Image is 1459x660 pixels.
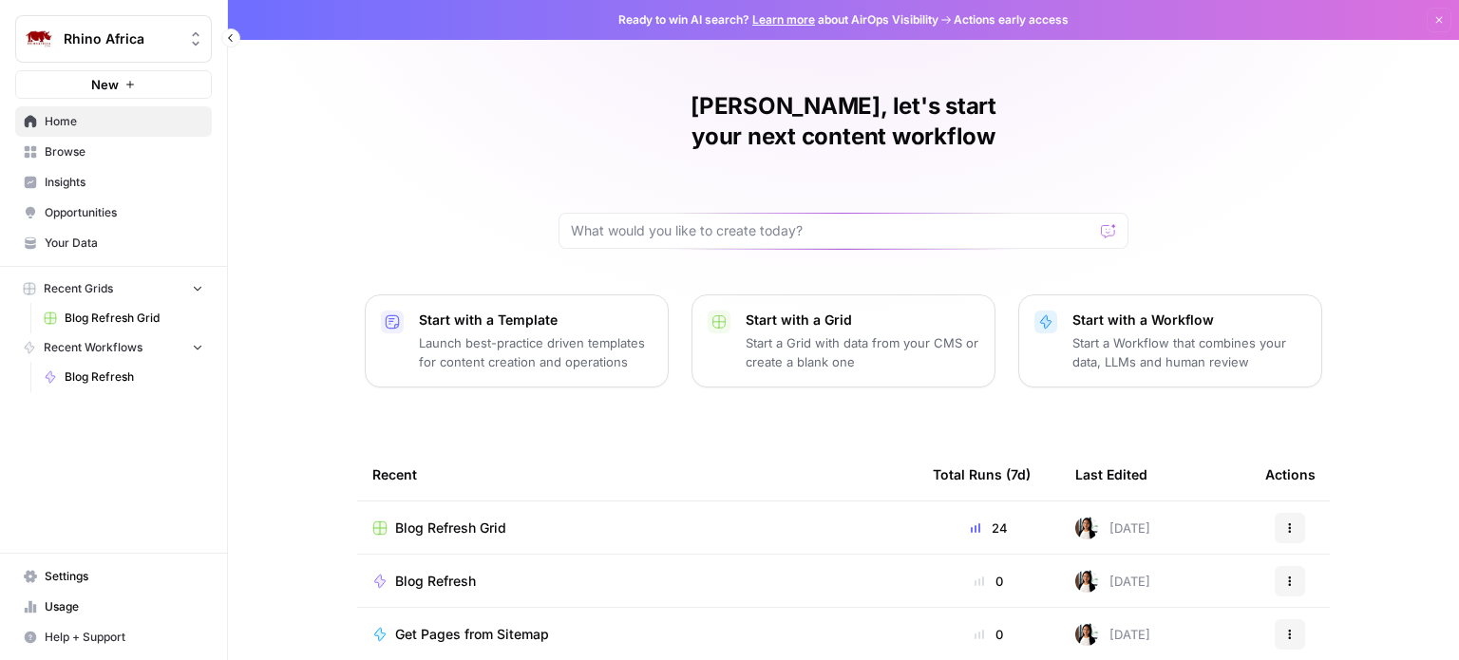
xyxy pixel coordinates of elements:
[65,310,203,327] span: Blog Refresh Grid
[44,339,142,356] span: Recent Workflows
[933,572,1045,591] div: 0
[15,106,212,137] a: Home
[15,592,212,622] a: Usage
[15,622,212,652] button: Help + Support
[45,143,203,160] span: Browse
[44,280,113,297] span: Recent Grids
[15,274,212,303] button: Recent Grids
[1075,570,1098,593] img: xqjo96fmx1yk2e67jao8cdkou4un
[419,333,653,371] p: Launch best-practice driven templates for content creation and operations
[746,333,979,371] p: Start a Grid with data from your CMS or create a blank one
[45,113,203,130] span: Home
[15,70,212,99] button: New
[15,333,212,362] button: Recent Workflows
[1075,623,1150,646] div: [DATE]
[933,519,1045,537] div: 24
[64,29,179,48] span: Rhino Africa
[1072,333,1306,371] p: Start a Workflow that combines your data, LLMs and human review
[372,519,902,537] a: Blog Refresh Grid
[1075,448,1147,500] div: Last Edited
[15,137,212,167] a: Browse
[618,11,938,28] span: Ready to win AI search? about AirOps Visibility
[1265,448,1316,500] div: Actions
[395,519,506,537] span: Blog Refresh Grid
[933,625,1045,644] div: 0
[45,568,203,585] span: Settings
[1018,294,1322,387] button: Start with a WorkflowStart a Workflow that combines your data, LLMs and human review
[954,11,1069,28] span: Actions early access
[395,572,476,591] span: Blog Refresh
[15,198,212,228] a: Opportunities
[746,311,979,330] p: Start with a Grid
[15,228,212,258] a: Your Data
[692,294,995,387] button: Start with a GridStart a Grid with data from your CMS or create a blank one
[1075,517,1150,539] div: [DATE]
[15,15,212,63] button: Workspace: Rhino Africa
[372,448,902,500] div: Recent
[395,625,549,644] span: Get Pages from Sitemap
[1075,623,1098,646] img: xqjo96fmx1yk2e67jao8cdkou4un
[45,629,203,646] span: Help + Support
[571,221,1093,240] input: What would you like to create today?
[372,625,902,644] a: Get Pages from Sitemap
[365,294,669,387] button: Start with a TemplateLaunch best-practice driven templates for content creation and operations
[933,448,1031,500] div: Total Runs (7d)
[559,91,1128,152] h1: [PERSON_NAME], let's start your next content workflow
[1075,517,1098,539] img: xqjo96fmx1yk2e67jao8cdkou4un
[45,174,203,191] span: Insights
[45,235,203,252] span: Your Data
[35,303,212,333] a: Blog Refresh Grid
[1075,570,1150,593] div: [DATE]
[15,167,212,198] a: Insights
[372,572,902,591] a: Blog Refresh
[752,12,815,27] a: Learn more
[419,311,653,330] p: Start with a Template
[35,362,212,392] a: Blog Refresh
[1072,311,1306,330] p: Start with a Workflow
[91,75,119,94] span: New
[22,22,56,56] img: Rhino Africa Logo
[45,598,203,615] span: Usage
[15,561,212,592] a: Settings
[65,368,203,386] span: Blog Refresh
[45,204,203,221] span: Opportunities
